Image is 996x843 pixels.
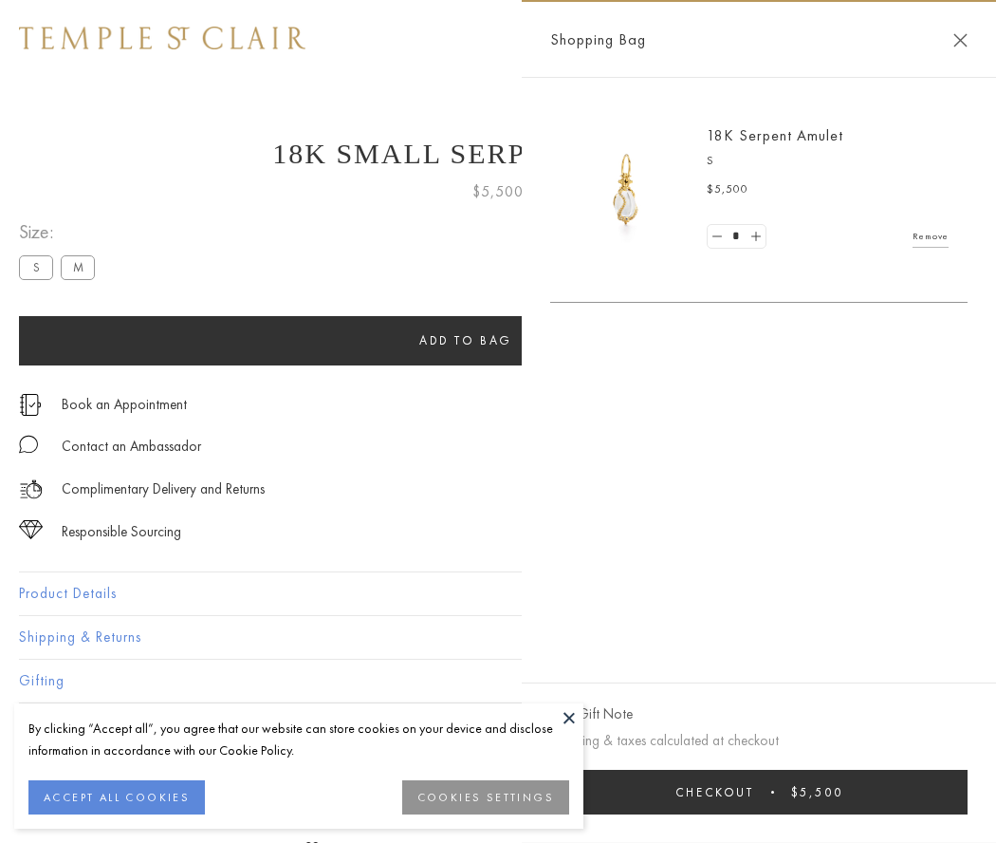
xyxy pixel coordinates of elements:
button: Add Gift Note [550,702,633,726]
button: Checkout $5,500 [550,770,968,815]
img: icon_sourcing.svg [19,520,43,539]
button: Product Details [19,572,977,615]
img: Temple St. Clair [19,27,305,49]
label: M [61,255,95,279]
div: Contact an Ambassador [62,435,201,459]
img: icon_delivery.svg [19,478,43,501]
p: Complimentary Delivery and Returns [62,478,265,501]
label: S [19,255,53,279]
span: $5,500 [791,784,843,800]
a: Set quantity to 2 [746,225,765,249]
span: Checkout [675,784,754,800]
span: Shopping Bag [550,28,646,52]
span: $5,500 [707,180,748,199]
p: S [707,152,949,171]
a: Book an Appointment [62,394,187,415]
button: Gifting [19,660,977,702]
a: Set quantity to 0 [708,225,727,249]
a: 18K Serpent Amulet [707,125,843,145]
span: Size: [19,216,102,248]
img: P51836-E11SERPPV [569,133,683,247]
h1: 18K Small Serpent Amulet [19,138,977,170]
img: MessageIcon-01_2.svg [19,435,38,454]
button: Shipping & Returns [19,616,977,659]
button: COOKIES SETTINGS [402,780,569,815]
button: Add to bag [19,316,913,365]
span: Add to bag [419,332,512,348]
button: Close Shopping Bag [953,33,968,47]
div: Responsible Sourcing [62,520,181,544]
img: icon_appointment.svg [19,394,42,416]
p: Shipping & taxes calculated at checkout [550,729,968,753]
a: Remove [913,226,949,247]
div: By clicking “Accept all”, you agree that our website can store cookies on your device and disclos... [28,718,569,761]
span: $5,500 [472,179,524,204]
button: ACCEPT ALL COOKIES [28,780,205,815]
